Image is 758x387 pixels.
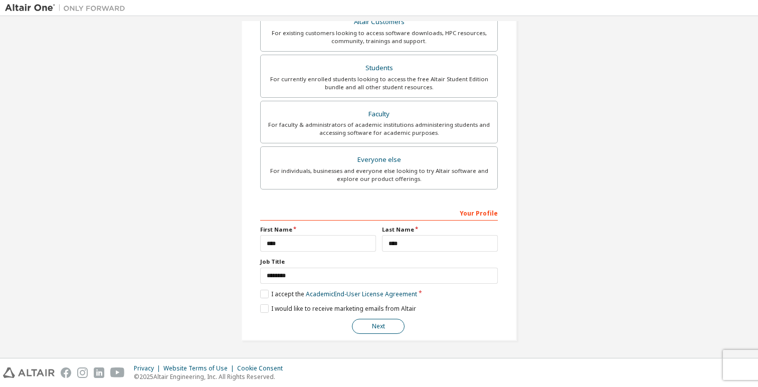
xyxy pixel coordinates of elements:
[267,121,491,137] div: For faculty & administrators of academic institutions administering students and accessing softwa...
[260,290,417,298] label: I accept the
[267,29,491,45] div: For existing customers looking to access software downloads, HPC resources, community, trainings ...
[352,319,405,334] button: Next
[267,15,491,29] div: Altair Customers
[5,3,130,13] img: Altair One
[134,372,289,381] p: © 2025 Altair Engineering, Inc. All Rights Reserved.
[3,367,55,378] img: altair_logo.svg
[61,367,71,378] img: facebook.svg
[260,304,416,313] label: I would like to receive marketing emails from Altair
[267,107,491,121] div: Faculty
[134,364,163,372] div: Privacy
[110,367,125,378] img: youtube.svg
[163,364,237,372] div: Website Terms of Use
[267,153,491,167] div: Everyone else
[77,367,88,378] img: instagram.svg
[260,258,498,266] label: Job Title
[382,226,498,234] label: Last Name
[306,290,417,298] a: Academic End-User License Agreement
[94,367,104,378] img: linkedin.svg
[260,205,498,221] div: Your Profile
[267,75,491,91] div: For currently enrolled students looking to access the free Altair Student Edition bundle and all ...
[260,226,376,234] label: First Name
[267,167,491,183] div: For individuals, businesses and everyone else looking to try Altair software and explore our prod...
[267,61,491,75] div: Students
[237,364,289,372] div: Cookie Consent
